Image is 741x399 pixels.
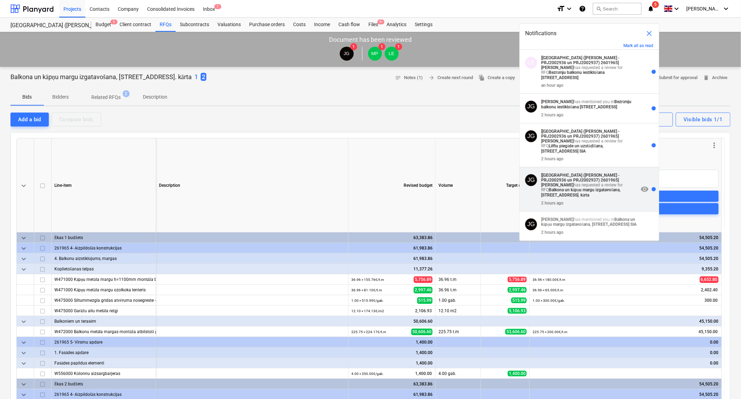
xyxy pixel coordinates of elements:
[508,308,527,314] span: 5,106.93
[334,18,364,32] a: Cash flow
[54,347,153,358] div: 1. Fasādes apdare
[385,47,399,61] div: Lāsma Erharde
[351,372,384,376] small: 4.00 × 350.00€ / gab.
[392,72,426,83] button: Notes (1)
[624,43,654,48] button: Mark all as read
[414,276,433,283] span: 5,756.89
[123,90,130,97] span: 2
[213,18,245,32] a: Valuations
[436,295,481,306] div: 1.00 gab.
[351,299,384,302] small: 1.00 × 515.99€ / gab.
[349,138,436,232] div: Revised budget
[541,173,639,198] p: has requested a review for RFQ
[701,287,719,293] span: 2,402.40
[395,74,423,82] span: Notes (1)
[710,141,719,149] span: more_vert
[508,371,527,376] span: 1,400.00
[676,113,731,126] button: Visible bids 1/1
[10,22,83,29] div: [GEOGRAPHIC_DATA] ([PERSON_NAME] - PRJ2002936 un PRJ2002937) 2601965
[428,75,435,81] span: arrow_forward
[54,295,153,305] div: W475000 Siltummezgla grīdas atvēruma nosegreste - metināts, karsti cinkots tērauda režģis 2160x14...
[176,18,213,32] a: Subcontracts
[436,138,481,232] div: Volume
[18,115,41,124] div: Add a bid
[54,316,153,326] div: Balkoniem un terasēm
[508,277,527,282] span: 5,756.89
[533,358,719,368] div: 0.00
[701,72,731,83] button: Archive
[533,278,565,282] small: 36.96 × 180.00€ / t.m
[194,73,198,81] p: 1
[54,337,153,347] div: 261965 5- Virsmu apdare
[289,18,310,32] div: Costs
[344,51,350,56] span: JG
[155,18,176,32] a: RFQs
[20,182,28,190] span: keyboard_arrow_down
[214,4,221,9] span: 1
[351,278,384,282] small: 36.96 × 155.76€ / t.m
[54,264,153,274] div: Koplietošanas telpas
[351,347,433,358] div: 1,400.00
[351,358,433,368] div: 1,400.00
[436,274,481,285] div: 36.96 t.m
[20,244,28,253] span: keyboard_arrow_down
[541,55,620,65] strong: [[GEOGRAPHIC_DATA] ([PERSON_NAME] - PRJ2002936 un PRJ2002937) 2601965]
[533,299,565,302] small: 1.00 × 300.00€ / gab.
[143,93,167,101] p: Description
[541,99,632,109] strong: Bezrāmju balkonu iestiklošana [STREET_ADDRESS]
[201,73,206,81] span: 2
[508,287,527,293] span: 2,997.46
[511,298,527,303] span: 515.99
[351,264,433,274] div: 11,377.26
[20,359,28,368] span: keyboard_arrow_down
[652,1,659,8] span: 5
[54,243,153,253] div: 261965 4- Aizpildošās konstrukcijas
[541,217,639,227] p: has mentioned you in
[54,274,153,284] div: W471000 Kāpņu metāla margu h=1100mm montāža bez lentera
[703,75,710,81] span: delete
[20,338,28,347] span: keyboard_arrow_down
[52,138,156,232] div: Line-item
[541,217,637,227] strong: Balkona un kāpņu margu izgatavošana, [STREET_ADDRESS] SIA
[533,379,719,389] div: 54,505.20
[533,347,719,358] div: 0.00
[525,29,557,38] span: Notifications
[683,115,723,124] div: Visible bids 1/1
[541,129,620,139] strong: [[GEOGRAPHIC_DATA] ([PERSON_NAME] - PRJ2002936 un PRJ2002937) 2601965]
[10,73,192,81] p: Balkona un kāpņu margu izgatavošana, [STREET_ADDRESS]. kārta
[593,3,642,15] button: Search
[194,72,198,82] button: 1
[411,18,437,32] a: Settings
[340,47,354,61] div: Jānis Grāmatnieks
[541,99,574,104] strong: [PERSON_NAME]
[20,234,28,242] span: keyboard_arrow_down
[411,329,433,335] span: 50,606.60
[706,366,741,399] iframe: Chat Widget
[368,47,382,61] div: Mārtiņš Pogulis
[54,232,153,243] div: Ēkas 1 budžets
[436,327,481,337] div: 225.75 t.m
[505,329,527,335] span: 53,606.60
[722,5,731,13] i: keyboard_arrow_down
[541,187,621,198] strong: Balkona un kāpņu margu izgatavošana, [STREET_ADDRESS]. kārta
[115,18,155,32] a: Client contract
[20,391,28,399] span: keyboard_arrow_down
[351,288,382,292] small: 36.96 × 81.10€ / t.m
[91,18,115,32] div: Budget
[382,18,411,32] a: Analytics
[541,65,574,70] strong: [PERSON_NAME]
[20,380,28,389] span: keyboard_arrow_down
[395,43,402,50] span: 1
[528,59,535,66] span: LE
[156,138,349,232] div: Description
[533,243,719,253] div: 54,505.20
[533,253,719,264] div: 54,505.20
[541,129,639,154] p: has requested a review for RFQ
[541,113,564,117] div: 2 hours ago
[673,5,681,13] i: keyboard_arrow_down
